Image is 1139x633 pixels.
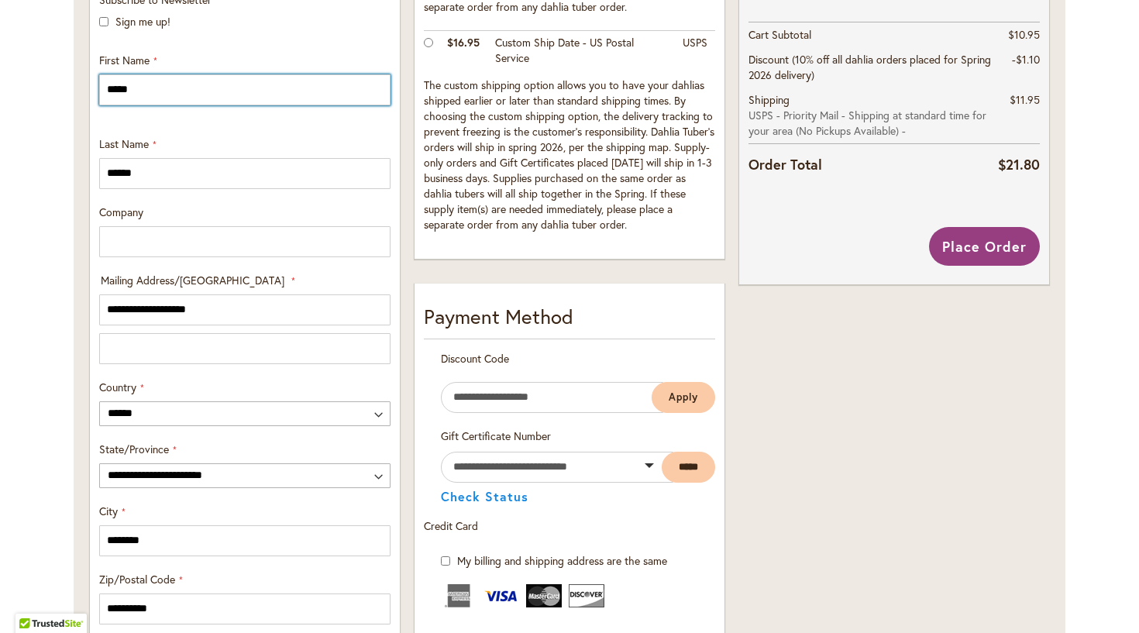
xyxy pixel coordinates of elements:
img: Visa [483,584,519,607]
span: Country [99,380,136,394]
img: MasterCard [526,584,562,607]
span: Discount (10% off all dahlia orders placed for Spring 2026 delivery) [748,52,991,82]
span: Apply [669,390,698,404]
span: State/Province [99,442,169,456]
button: Place Order [929,227,1040,266]
td: Custom Ship Date - US Postal Service [487,30,675,74]
span: City [99,504,118,518]
td: USPS [675,30,715,74]
span: USPS - Priority Mail - Shipping at standard time for your area (No Pickups Available) - [748,108,997,139]
span: First Name [99,53,150,67]
label: Sign me up! [115,14,170,29]
div: Payment Method [424,302,715,339]
button: Check Status [441,490,528,503]
span: $11.95 [1010,92,1040,107]
iframe: Launch Accessibility Center [12,578,55,621]
span: Zip/Postal Code [99,572,175,587]
th: Cart Subtotal [748,22,997,47]
span: Credit Card [424,518,478,533]
span: $21.80 [998,155,1040,174]
strong: Order Total [748,153,822,175]
img: Discover [569,584,604,607]
img: American Express [441,584,477,607]
span: Company [99,205,143,219]
span: $16.95 [447,35,480,50]
td: The custom shipping option allows you to have your dahlias shipped earlier or later than standard... [424,74,715,240]
span: Discount Code [441,351,509,366]
span: Mailing Address/[GEOGRAPHIC_DATA] [101,273,284,287]
span: -$1.10 [1012,52,1040,67]
span: Shipping [748,92,790,107]
span: Gift Certificate Number [441,428,551,443]
span: My billing and shipping address are the same [457,553,667,568]
span: Last Name [99,136,149,151]
span: Place Order [942,237,1027,256]
span: $10.95 [1008,27,1040,42]
button: Apply [652,382,715,413]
